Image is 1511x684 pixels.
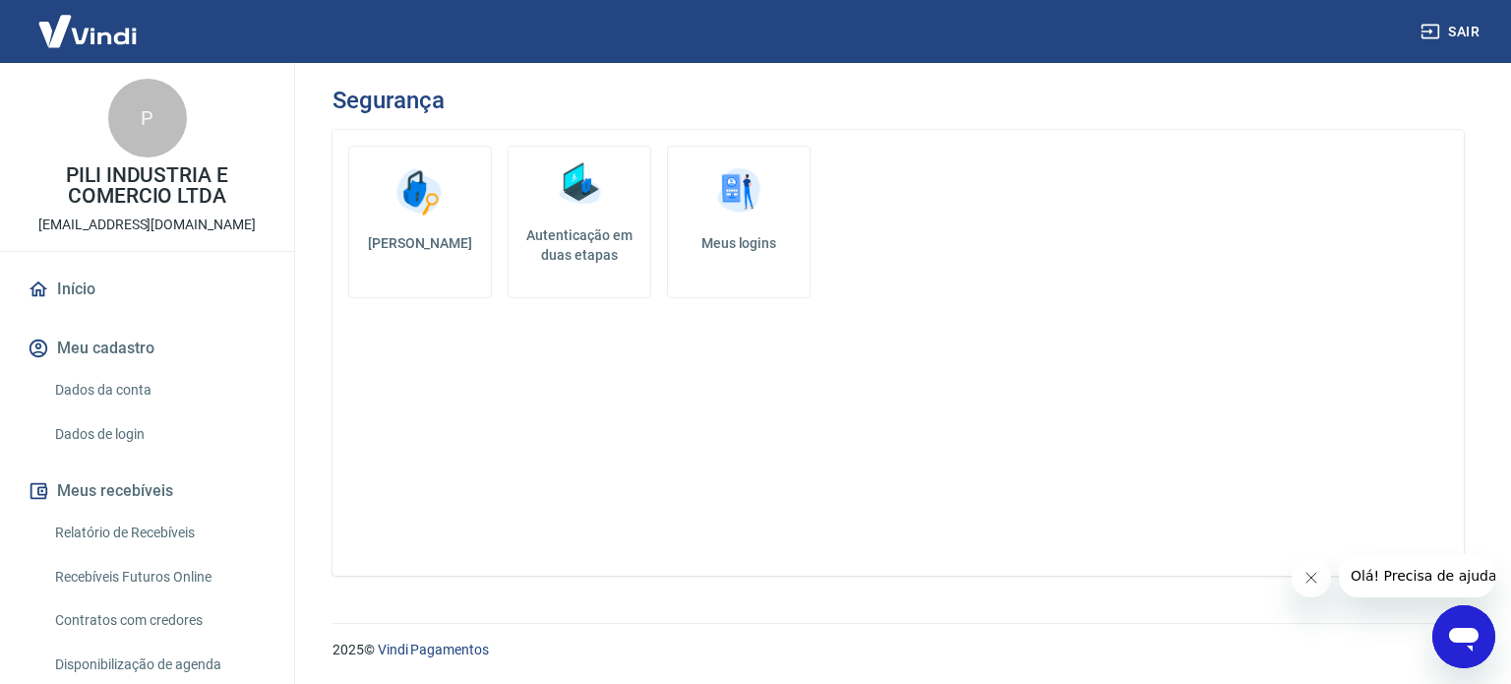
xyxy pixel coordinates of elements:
[332,87,444,114] h3: Segurança
[47,600,271,641] a: Contratos com credores
[47,414,271,455] a: Dados de login
[667,146,811,298] a: Meus logins
[24,327,271,370] button: Meu cadastro
[24,1,151,61] img: Vindi
[1339,554,1495,597] iframe: Mensagem da empresa
[12,14,165,30] span: Olá! Precisa de ajuda?
[516,225,642,265] h5: Autenticação em duas etapas
[47,370,271,410] a: Dados da conta
[1292,558,1331,597] iframe: Fechar mensagem
[550,155,609,214] img: Autenticação em duas etapas
[24,469,271,513] button: Meus recebíveis
[332,640,1464,660] p: 2025 ©
[1417,14,1487,50] button: Sair
[365,233,475,253] h5: [PERSON_NAME]
[47,513,271,553] a: Relatório de Recebíveis
[391,162,450,221] img: Alterar senha
[16,165,278,207] p: PILI INDUSTRIA E COMERCIO LTDA
[108,79,187,157] div: P
[38,215,256,235] p: [EMAIL_ADDRESS][DOMAIN_NAME]
[684,233,794,253] h5: Meus logins
[378,642,489,657] a: Vindi Pagamentos
[508,146,651,298] a: Autenticação em duas etapas
[709,162,768,221] img: Meus logins
[47,557,271,597] a: Recebíveis Futuros Online
[24,268,271,311] a: Início
[1432,605,1495,668] iframe: Botão para abrir a janela de mensagens
[348,146,492,298] a: [PERSON_NAME]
